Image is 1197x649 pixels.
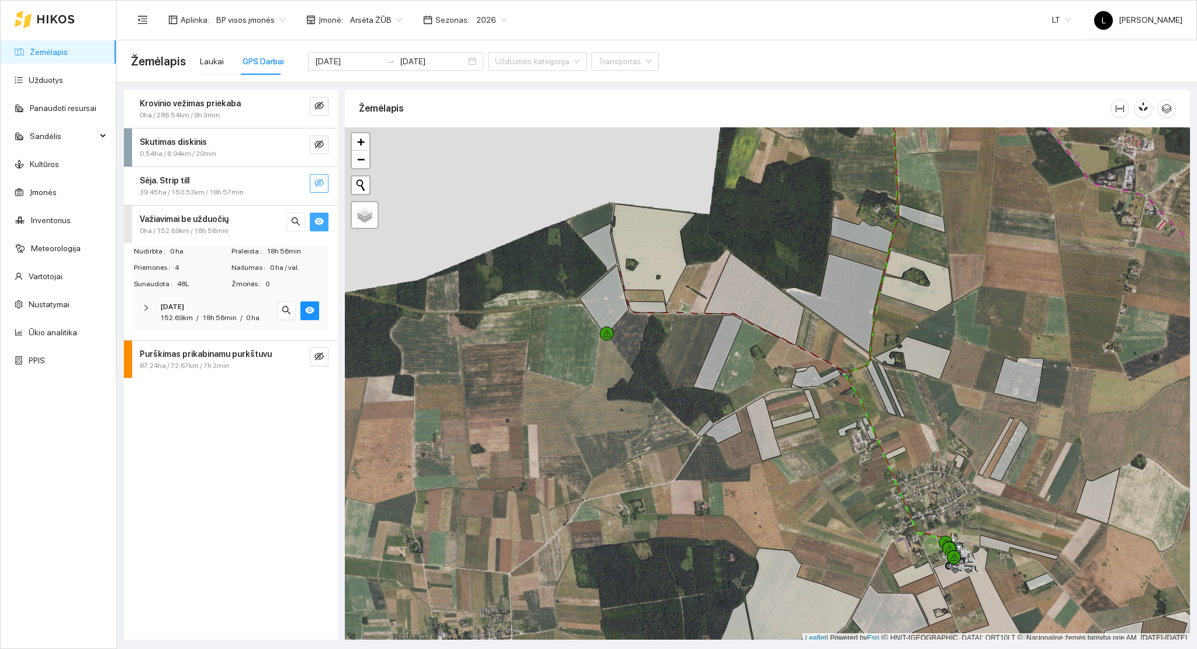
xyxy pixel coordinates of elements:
a: Zoom in [352,133,369,151]
button: eye [300,301,319,320]
span: 39.45ha / 150.53km / 18h 57min [140,187,244,198]
span: Sunaudota [134,279,177,290]
button: menu-fold [131,8,154,32]
span: L [1102,11,1106,30]
span: Žmonės [231,279,265,290]
span: 0 [265,279,328,290]
div: Sėja. Strip till39.45ha / 150.53km / 18h 57mineye-invisible [124,167,338,205]
button: column-width [1110,99,1129,118]
span: BP visos įmonės [216,11,285,29]
span: / [240,314,243,322]
div: | Powered by © HNIT-[GEOGRAPHIC_DATA]; ORT10LT ©, Nacionalinė žemės tarnyba prie AM, [DATE]-[DATE] [802,633,1190,643]
span: eye [314,217,324,228]
span: Nudirbta [134,246,170,257]
div: Skutimas diskinis0.54ha / 6.94km / 20mineye-invisible [124,129,338,166]
span: menu-fold [137,15,148,25]
span: 0ha / 286.54km / 9h 3min [140,110,220,121]
span: Praleista [231,246,267,257]
div: Žemėlapis [359,92,1110,125]
div: GPS Darbai [243,55,284,68]
span: 0 ha / val. [270,262,328,273]
div: Purškimas prikabinamu purkštuvu87.24ha / 72.67km / 7h 2mineye-invisible [124,341,338,379]
a: Ūkio analitika [29,328,77,337]
span: 0 ha [170,246,230,257]
button: search [286,213,305,231]
a: Nustatymai [29,300,70,309]
span: 0.54ha / 6.94km / 20min [140,148,216,159]
span: to [386,57,395,66]
span: Priemonės [134,262,175,273]
span: search [291,217,300,228]
span: / [196,314,199,322]
strong: [DATE] [160,303,184,311]
span: 18h 56min [202,314,237,322]
span: [PERSON_NAME] [1094,15,1182,25]
button: eye-invisible [310,136,328,154]
button: Initiate a new search [352,176,369,194]
a: Esri [867,634,880,642]
div: Krovinio vežimas priekaba0ha / 286.54km / 9h 3mineye-invisible [124,90,338,128]
button: eye [310,213,328,231]
span: Našumas [231,262,270,273]
span: Aplinka : [181,13,209,26]
span: Arsėta ŽŪB [350,11,402,29]
span: Sezonas : [435,13,469,26]
button: eye-invisible [310,348,328,366]
span: eye-invisible [314,352,324,363]
a: Užduotys [29,75,63,85]
a: Leaflet [805,634,826,642]
span: 2026 [476,11,507,29]
strong: Skutimas diskinis [140,137,207,147]
a: Panaudoti resursai [30,103,96,113]
a: PPIS [29,356,45,365]
div: Važiavimai be užduočių0ha / 152.69km / 18h 56minsearcheye [124,206,338,244]
strong: Purškimas prikabinamu purkštuvu [140,349,272,359]
span: shop [306,15,316,25]
span: Sandėlis [30,124,96,148]
input: Pabaigos data [400,55,466,68]
div: Laukai [200,55,224,68]
span: swap-right [386,57,395,66]
span: 87.24ha / 72.67km / 7h 2min [140,360,229,372]
span: 152.69km [160,314,193,322]
span: eye [305,306,314,317]
div: [DATE]152.69km/18h 56min/0 hasearcheye [133,294,328,331]
a: Layers [352,202,378,228]
span: right [143,304,150,311]
a: Kultūros [30,159,59,169]
span: 4 [175,262,230,273]
span: search [282,306,291,317]
span: 48L [177,279,230,290]
span: layout [168,15,178,25]
span: calendar [423,15,433,25]
strong: Sėja. Strip till [140,176,189,185]
a: Įmonės [30,188,57,197]
span: 0 ha [246,314,260,322]
strong: Važiavimai be užduočių [140,214,229,224]
a: Meteorologija [31,244,81,253]
a: Inventorius [31,216,71,225]
span: 0ha / 152.69km / 18h 56min [140,225,229,237]
span: Įmonė : [319,13,343,26]
span: | [881,634,883,642]
span: eye-invisible [314,178,324,189]
input: Pradžios data [315,55,381,68]
a: Vartotojai [29,272,63,281]
span: eye-invisible [314,101,324,112]
a: Zoom out [352,151,369,168]
a: Žemėlapis [30,47,68,57]
span: − [357,152,365,166]
span: column-width [1111,104,1129,113]
span: eye-invisible [314,140,324,151]
span: + [357,134,365,149]
button: search [277,301,296,320]
span: Žemėlapis [131,52,186,71]
strong: Krovinio vežimas priekaba [140,99,241,108]
button: eye-invisible [310,174,328,193]
span: LT [1052,11,1071,29]
button: eye-invisible [310,97,328,116]
span: 18h 56min [267,246,328,257]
